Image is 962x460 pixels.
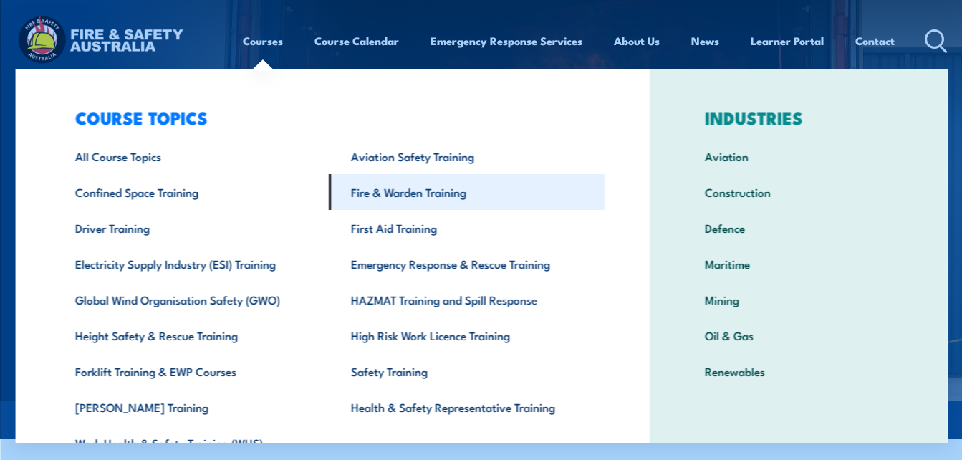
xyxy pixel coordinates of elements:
[683,210,915,246] a: Defence
[614,24,660,58] a: About Us
[52,246,328,282] a: Electricity Supply Industry (ESI) Training
[751,24,824,58] a: Learner Portal
[52,389,328,425] a: [PERSON_NAME] Training
[52,174,328,210] a: Confined Space Training
[328,246,604,282] a: Emergency Response & Rescue Training
[855,24,895,58] a: Contact
[52,353,328,389] a: Forklift Training & EWP Courses
[328,317,604,353] a: High Risk Work Licence Training
[328,353,604,389] a: Safety Training
[683,107,915,128] h3: INDUSTRIES
[683,174,915,210] a: Construction
[683,317,915,353] a: Oil & Gas
[314,24,399,58] a: Course Calendar
[52,138,328,174] a: All Course Topics
[328,138,604,174] a: Aviation Safety Training
[52,317,328,353] a: Height Safety & Rescue Training
[683,138,915,174] a: Aviation
[52,107,605,128] h3: COURSE TOPICS
[328,174,604,210] a: Fire & Warden Training
[328,210,604,246] a: First Aid Training
[691,24,719,58] a: News
[243,24,283,58] a: Courses
[52,282,328,317] a: Global Wind Organisation Safety (GWO)
[683,246,915,282] a: Maritime
[683,353,915,389] a: Renewables
[683,282,915,317] a: Mining
[328,282,604,317] a: HAZMAT Training and Spill Response
[328,389,604,425] a: Health & Safety Representative Training
[52,210,328,246] a: Driver Training
[431,24,582,58] a: Emergency Response Services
